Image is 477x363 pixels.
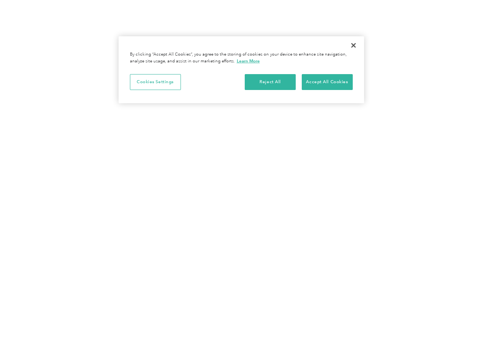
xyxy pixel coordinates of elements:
div: By clicking “Accept All Cookies”, you agree to the storing of cookies on your device to enhance s... [130,51,353,65]
div: Privacy [119,36,364,103]
button: Cookies Settings [130,74,181,90]
button: Accept All Cookies [302,74,353,90]
div: Cookie banner [119,36,364,103]
button: Reject All [245,74,296,90]
a: More information about your privacy, opens in a new tab [237,58,260,64]
button: Close [345,37,362,54]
